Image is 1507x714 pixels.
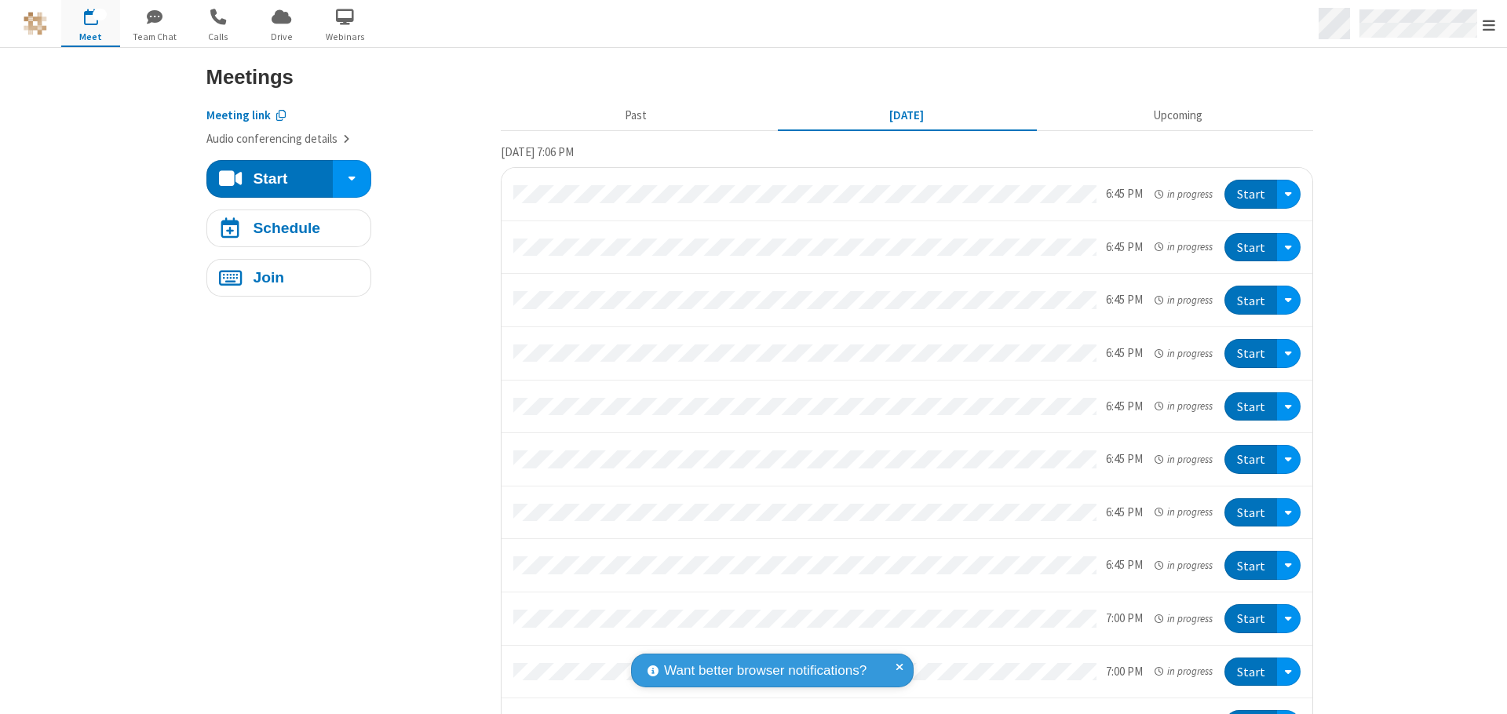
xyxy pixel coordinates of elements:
button: Start [1224,180,1277,209]
button: Past [506,101,765,131]
button: Audio conferencing details [206,130,350,148]
em: in progress [1155,664,1212,679]
iframe: Chat [1468,673,1495,703]
div: Open menu [1277,180,1301,209]
div: 7:00 PM [1106,663,1143,681]
span: Team Chat [125,30,184,44]
div: Start conference options [333,160,370,198]
div: 6:45 PM [1106,344,1143,362]
button: Start [1224,339,1277,368]
span: Webinars [316,30,374,44]
div: Open menu [1277,604,1301,633]
div: 7:00 PM [1106,610,1143,628]
h4: Schedule [253,220,320,235]
span: Meet [61,30,120,44]
div: 6:45 PM [1106,556,1143,574]
div: Open menu [1277,339,1301,368]
div: 6:45 PM [1106,504,1143,522]
span: Copy my meeting room link [206,107,271,122]
div: Open menu [1277,286,1301,315]
span: Calls [188,30,247,44]
em: in progress [1155,239,1212,254]
div: Open menu [1277,658,1301,687]
em: in progress [1155,558,1212,573]
div: 6:45 PM [1106,291,1143,309]
div: Open menu [1277,392,1301,421]
em: in progress [1155,187,1212,202]
div: Open menu [1277,498,1301,527]
button: Start [1224,551,1277,580]
span: Want better browser notifications? [664,661,867,681]
button: Start [1224,445,1277,474]
button: Upcoming [1048,101,1307,131]
section: Account details [206,95,489,148]
em: in progress [1155,293,1212,308]
button: Start [1224,498,1277,527]
button: Copy my meeting room link [206,107,286,125]
img: QA Selenium DO NOT DELETE OR CHANGE [24,12,47,35]
button: Join [206,259,371,297]
h4: Join [253,270,284,285]
button: [DATE] [777,101,1036,131]
h4: Start [253,171,287,186]
div: 6:45 PM [1106,398,1143,416]
div: Open menu [1277,233,1301,262]
em: in progress [1155,611,1212,626]
button: Start [1224,286,1277,315]
em: in progress [1155,505,1212,519]
button: Start [1224,658,1277,687]
em: in progress [1155,399,1212,413]
div: 6:45 PM [1106,239,1143,257]
div: 16 [93,9,107,20]
div: 6:45 PM [1106,185,1143,203]
button: Schedule [206,209,371,247]
button: Start [1224,604,1277,633]
button: Start [1224,392,1277,421]
span: [DATE] 7:06 PM [501,144,574,159]
div: Open menu [1277,551,1301,580]
em: in progress [1155,346,1212,361]
div: Open menu [1277,445,1301,474]
button: Start [1224,233,1277,262]
em: in progress [1155,452,1212,467]
h3: Meetings [206,66,1313,88]
div: 6:45 PM [1106,450,1143,468]
span: Drive [252,30,311,44]
button: Start [206,160,334,198]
